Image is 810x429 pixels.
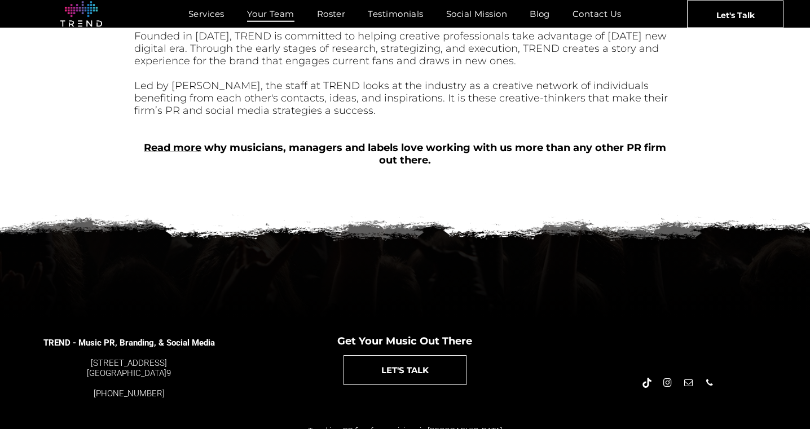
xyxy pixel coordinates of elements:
[607,298,810,429] iframe: Chat Widget
[344,355,466,385] a: LET'S TALK
[94,388,165,399] a: [PHONE_NUMBER]
[43,338,215,348] span: TREND - Music PR, Branding, & Social Media
[306,6,357,22] a: Roster
[60,1,102,27] img: logo
[177,6,236,22] a: Services
[134,30,667,67] span: Founded in [DATE], TREND is committed to helping creative professionals take advantage of [DATE] ...
[356,6,434,22] a: Testimonials
[236,6,306,22] a: Your Team
[43,358,215,378] div: 9
[561,6,633,22] a: Contact Us
[337,335,472,347] span: Get Your Music Out There
[716,1,755,29] span: Let's Talk
[144,141,201,154] a: Read more
[134,79,668,117] font: Led by [PERSON_NAME], the staff at TREND looks at the industry as a creative network of individua...
[381,356,429,384] span: LET'S TALK
[518,6,561,22] a: Blog
[87,358,167,378] a: [STREET_ADDRESS][GEOGRAPHIC_DATA]
[87,358,167,378] font: [STREET_ADDRESS] [GEOGRAPHIC_DATA]
[204,141,666,166] b: why musicians, managers and labels love working with us more than any other PR firm out there.
[435,6,518,22] a: Social Mission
